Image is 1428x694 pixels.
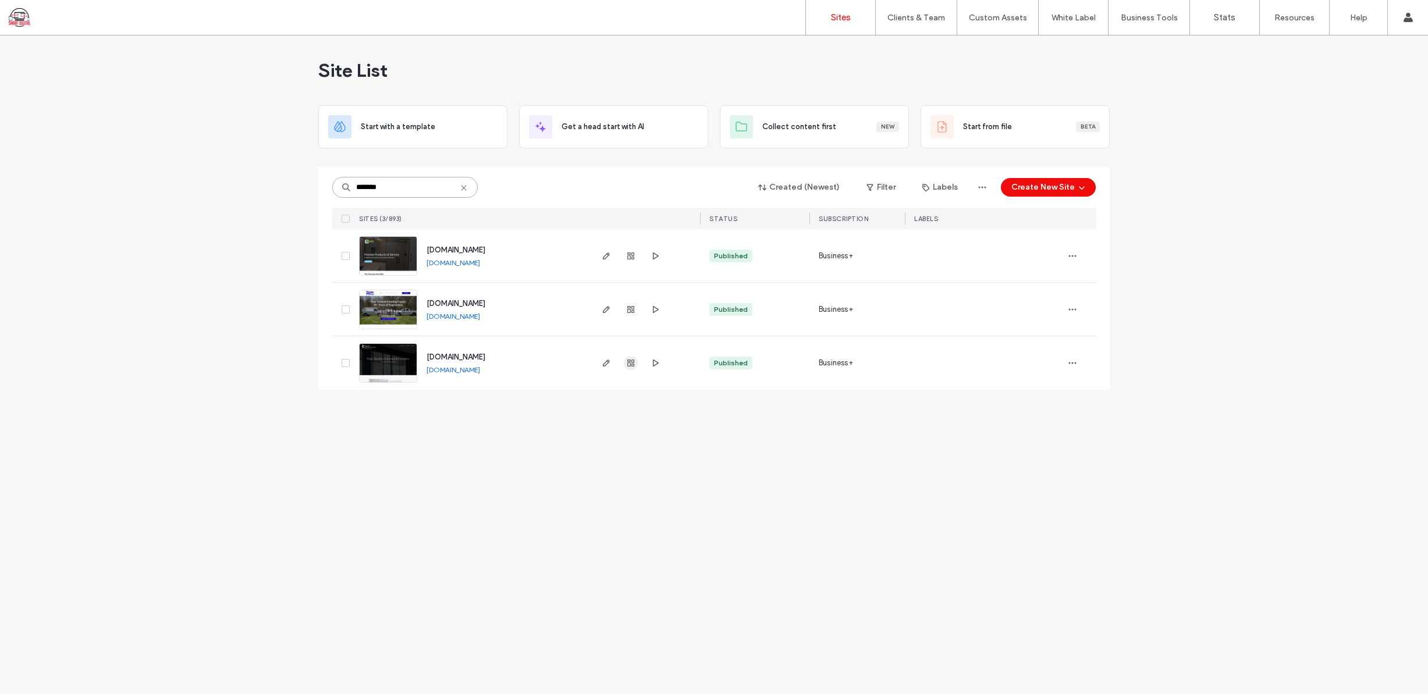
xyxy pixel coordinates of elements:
[318,59,388,82] span: Site List
[1214,12,1235,23] label: Stats
[819,215,868,223] span: SUBSCRIPTION
[876,122,899,132] div: New
[427,299,485,308] a: [DOMAIN_NAME]
[969,13,1027,23] label: Custom Assets
[912,178,968,197] button: Labels
[748,178,850,197] button: Created (Newest)
[1001,178,1096,197] button: Create New Site
[714,251,748,261] div: Published
[427,245,485,254] a: [DOMAIN_NAME]
[1274,13,1315,23] label: Resources
[27,8,51,19] span: Help
[359,215,402,223] span: SITES (3/893)
[1052,13,1096,23] label: White Label
[427,258,480,267] a: [DOMAIN_NAME]
[519,105,708,148] div: Get a head start with AI
[562,121,644,133] span: Get a head start with AI
[819,357,853,369] span: Business+
[762,121,836,133] span: Collect content first
[887,13,945,23] label: Clients & Team
[914,215,938,223] span: LABELS
[427,312,480,321] a: [DOMAIN_NAME]
[361,121,435,133] span: Start with a template
[427,365,480,374] a: [DOMAIN_NAME]
[831,12,851,23] label: Sites
[709,215,737,223] span: STATUS
[1076,122,1100,132] div: Beta
[1121,13,1178,23] label: Business Tools
[855,178,907,197] button: Filter
[819,304,853,315] span: Business+
[714,358,748,368] div: Published
[720,105,909,148] div: Collect content firstNew
[427,353,485,361] a: [DOMAIN_NAME]
[1350,13,1367,23] label: Help
[921,105,1110,148] div: Start from fileBeta
[963,121,1012,133] span: Start from file
[714,304,748,315] div: Published
[318,105,507,148] div: Start with a template
[819,250,853,262] span: Business+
